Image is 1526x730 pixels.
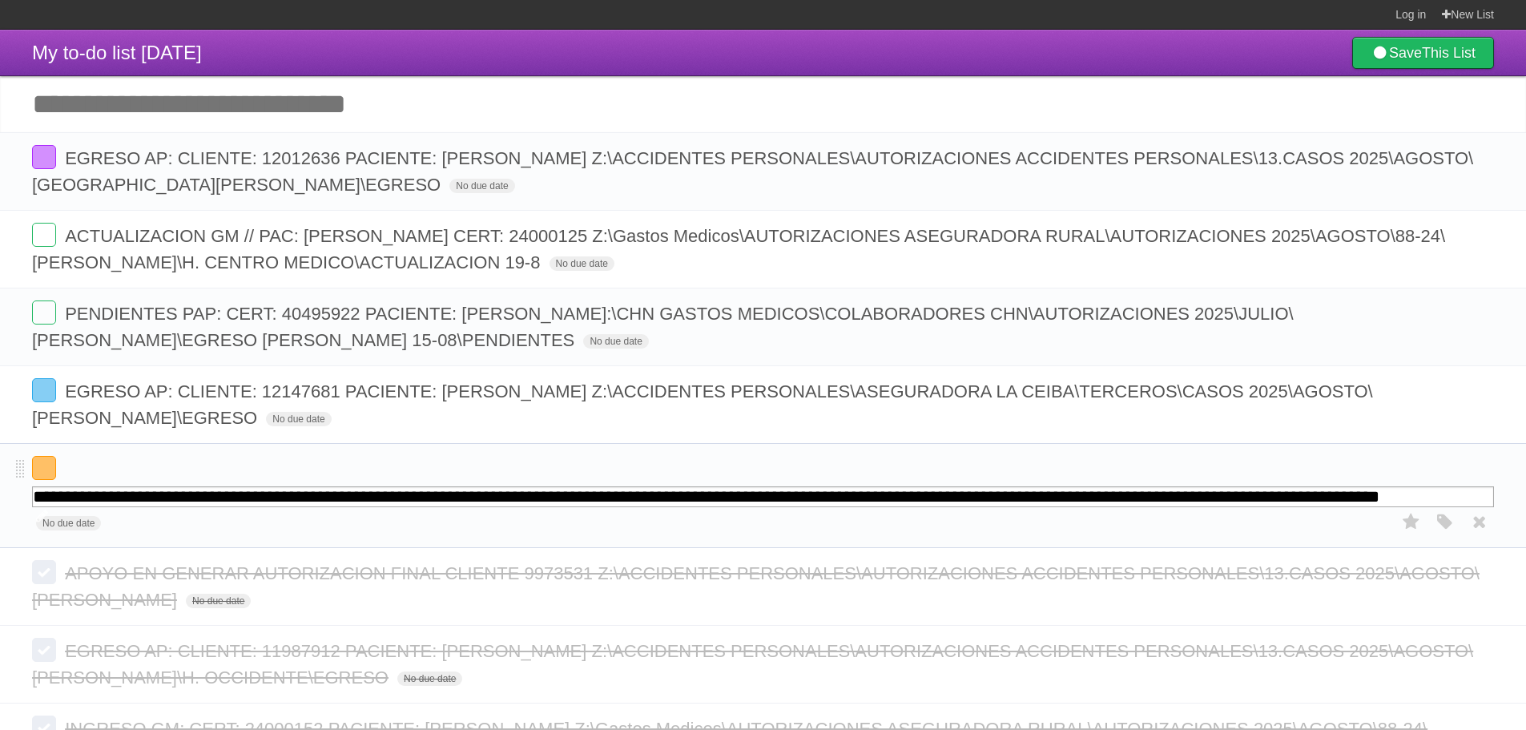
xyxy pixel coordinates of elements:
[583,334,648,349] span: No due date
[1422,45,1476,61] b: This List
[32,223,56,247] label: Done
[32,300,56,325] label: Done
[32,378,56,402] label: Done
[32,638,56,662] label: Done
[32,641,1473,688] span: EGRESO AP: CLIENTE: 11987912 PACIENTE: [PERSON_NAME] Z:\ACCIDENTES PERSONALES\AUTORIZACIONES ACCI...
[32,563,1480,610] span: APOYO EN GENERAR AUTORIZACION FINAL CLIENTE 9973531 Z:\ACCIDENTES PERSONALES\AUTORIZACIONES ACCID...
[32,456,56,480] label: Done
[32,381,1373,428] span: EGRESO AP: CLIENTE: 12147681 PACIENTE: [PERSON_NAME] Z:\ACCIDENTES PERSONALES\ASEGURADORA LA CEIB...
[32,226,1445,272] span: ACTUALIZACION GM // PAC: [PERSON_NAME] CERT: 24000125 Z:\Gastos Medicos\AUTORIZACIONES ASEGURADOR...
[32,560,56,584] label: Done
[1352,37,1494,69] a: SaveThis List
[32,145,56,169] label: Done
[266,412,331,426] span: No due date
[550,256,614,271] span: No due date
[397,672,462,686] span: No due date
[1396,509,1427,535] label: Star task
[32,304,1294,350] span: PENDIENTES PAP: CERT: 40495922 PACIENTE: [PERSON_NAME]:\CHN GASTOS MEDICOS\COLABORADORES CHN\AUTO...
[32,42,202,63] span: My to-do list [DATE]
[32,148,1473,195] span: EGRESO AP: CLIENTE: 12012636 PACIENTE: [PERSON_NAME] Z:\ACCIDENTES PERSONALES\AUTORIZACIONES ACCI...
[36,516,101,530] span: No due date
[186,594,251,608] span: No due date
[449,179,514,193] span: No due date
